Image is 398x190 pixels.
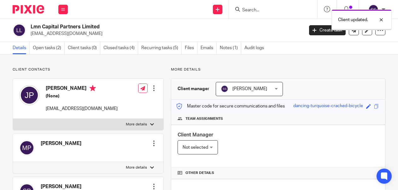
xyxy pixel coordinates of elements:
[176,103,285,109] p: Master code for secure communications and files
[178,132,214,137] span: Client Manager
[201,42,217,54] a: Emails
[126,122,147,127] p: More details
[41,183,82,190] h4: [PERSON_NAME]
[338,17,368,23] p: Client updated.
[46,93,118,99] h5: (None)
[171,67,385,72] p: More details
[13,5,44,14] img: Pixie
[126,165,147,170] p: More details
[13,24,26,37] img: svg%3E
[221,85,228,93] img: svg%3E
[31,31,300,37] p: [EMAIL_ADDRESS][DOMAIN_NAME]
[19,140,34,155] img: svg%3E
[183,145,208,150] span: Not selected
[368,4,378,14] img: svg%3E
[13,42,30,54] a: Details
[103,42,138,54] a: Closed tasks (4)
[244,42,267,54] a: Audit logs
[68,42,100,54] a: Client tasks (0)
[13,67,164,72] p: Client contacts
[178,86,209,92] h3: Client manager
[31,24,246,30] h2: Lmn Capital Partners Limited
[185,42,197,54] a: Files
[33,42,65,54] a: Open tasks (2)
[90,85,96,91] i: Primary
[232,87,267,91] span: [PERSON_NAME]
[41,140,81,147] h4: [PERSON_NAME]
[293,103,363,110] div: dancing-turquoise-cracked-bicycle
[46,85,118,93] h4: [PERSON_NAME]
[220,42,241,54] a: Notes (1)
[185,170,214,176] span: Other details
[46,106,118,112] p: [EMAIL_ADDRESS][DOMAIN_NAME]
[309,25,346,35] a: Create task
[185,116,223,121] span: Team assignments
[141,42,182,54] a: Recurring tasks (5)
[19,85,39,105] img: svg%3E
